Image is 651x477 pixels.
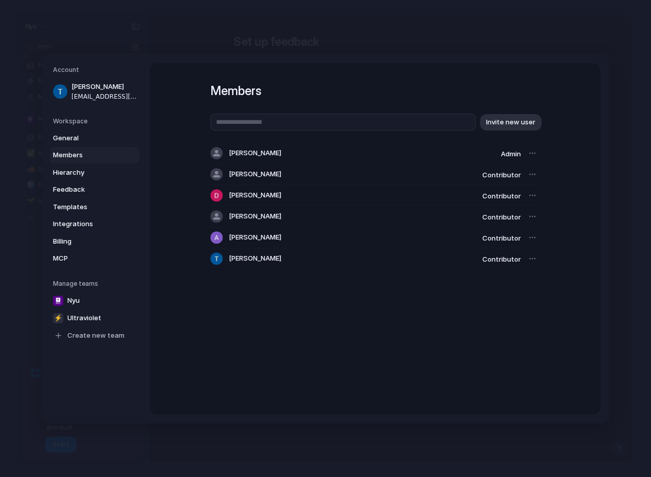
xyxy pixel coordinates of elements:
[71,82,137,92] span: [PERSON_NAME]
[53,185,119,195] span: Feedback
[480,114,541,130] button: Invite new user
[229,148,281,158] span: [PERSON_NAME]
[53,236,119,246] span: Billing
[53,150,119,160] span: Members
[50,198,139,215] a: Templates
[229,169,281,179] span: [PERSON_NAME]
[50,309,139,326] a: ⚡Ultraviolet
[53,133,119,143] span: General
[53,279,139,288] h5: Manage teams
[53,167,119,177] span: Hierarchy
[482,171,521,179] span: Contributor
[67,330,124,340] span: Create new team
[229,232,281,243] span: [PERSON_NAME]
[50,147,139,163] a: Members
[50,79,139,104] a: [PERSON_NAME][EMAIL_ADDRESS][DOMAIN_NAME]
[210,82,539,100] h1: Members
[50,164,139,180] a: Hierarchy
[67,295,80,305] span: Nyu
[71,91,137,101] span: [EMAIL_ADDRESS][DOMAIN_NAME]
[53,219,119,229] span: Integrations
[229,190,281,200] span: [PERSON_NAME]
[486,117,535,127] span: Invite new user
[50,233,139,249] a: Billing
[501,150,521,158] span: Admin
[53,253,119,264] span: MCP
[482,255,521,263] span: Contributor
[482,234,521,242] span: Contributor
[50,327,139,343] a: Create new team
[53,116,139,125] h5: Workspace
[50,250,139,267] a: MCP
[67,313,101,323] span: Ultraviolet
[50,181,139,198] a: Feedback
[50,292,139,308] a: Nyu
[50,216,139,232] a: Integrations
[482,213,521,221] span: Contributor
[229,253,281,264] span: [PERSON_NAME]
[229,211,281,222] span: [PERSON_NAME]
[53,313,63,323] div: ⚡
[53,201,119,212] span: Templates
[50,130,139,146] a: General
[482,192,521,200] span: Contributor
[53,65,139,75] h5: Account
